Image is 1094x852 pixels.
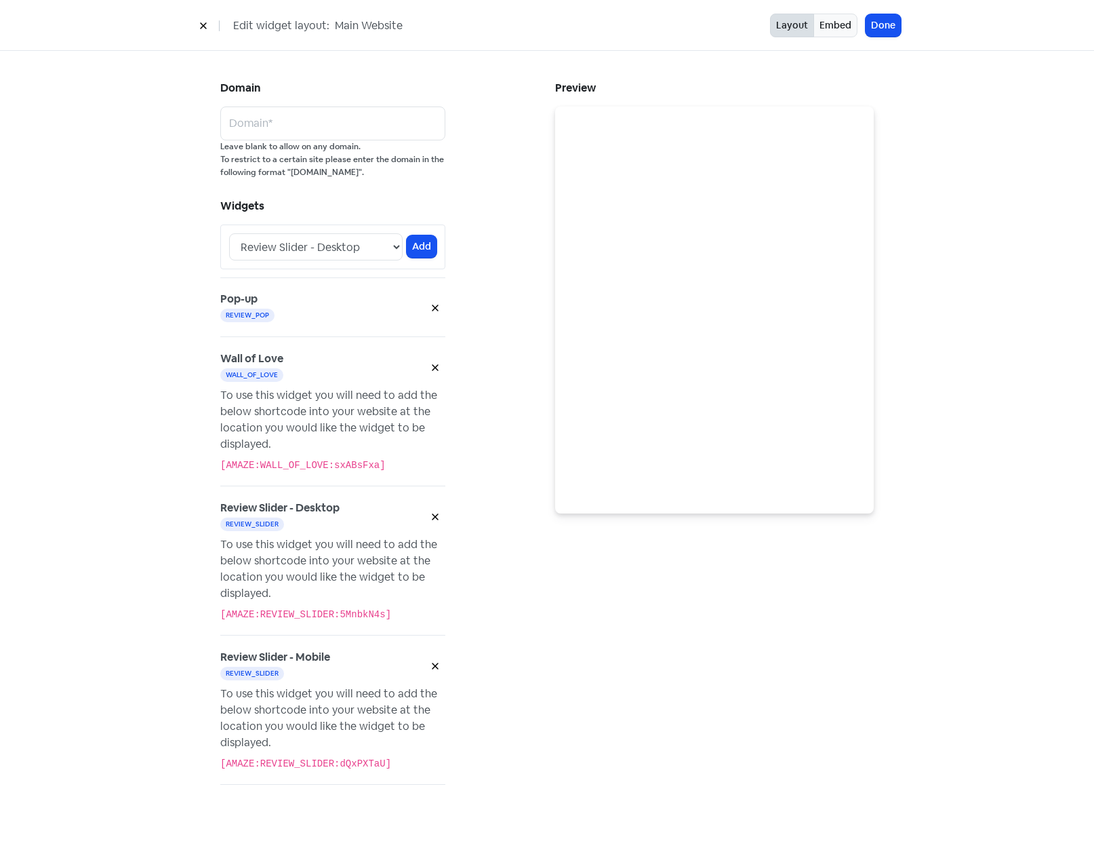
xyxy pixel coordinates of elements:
button: Add [407,235,437,258]
div: wall_of_love [220,368,283,382]
b: Wall of Love [220,351,283,366]
div: review_pop [220,309,275,322]
small: Leave blank to allow on any domain. To restrict to a certain site please enter the domain in the ... [220,140,445,179]
code: [AMAZE:REVIEW_SLIDER:dQxPXTaU] [220,758,391,769]
div: To use this widget you will need to add the below shortcode into your website at the location you... [220,537,445,602]
button: Layout [770,14,814,37]
span: Edit widget layout: [233,18,329,34]
code: [AMAZE:REVIEW_SLIDER:5MnbkN4s] [220,609,391,620]
div: review_slider [220,667,284,680]
div: review_slider [220,518,284,531]
h5: Widgets [220,196,445,216]
h5: Domain [220,78,445,98]
b: Review Slider - Mobile [220,650,330,664]
code: [AMAZE:WALL_OF_LOVE:sxABsFxa] [220,460,386,471]
b: Review Slider - Desktop [220,501,340,515]
button: Done [866,14,901,37]
button: Embed [813,14,857,37]
b: Pop-up [220,292,258,306]
div: To use this widget you will need to add the below shortcode into your website at the location you... [220,686,445,751]
h5: Preview [555,78,874,98]
div: To use this widget you will need to add the below shortcode into your website at the location you... [220,387,445,452]
input: Domain* [220,106,445,140]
